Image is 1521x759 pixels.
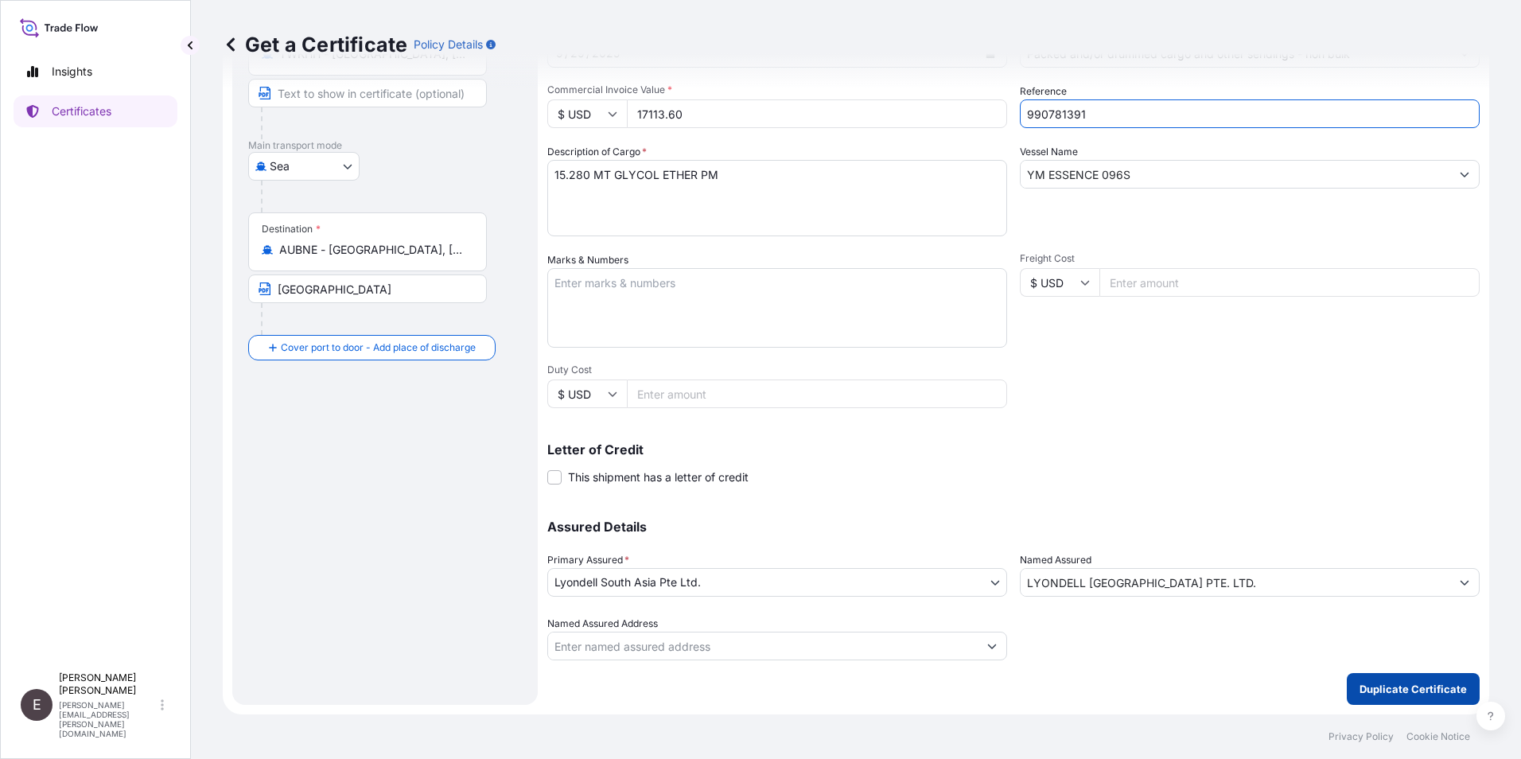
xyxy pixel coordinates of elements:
p: Assured Details [547,520,1480,533]
span: Lyondell South Asia Pte Ltd. [554,574,701,590]
p: Duplicate Certificate [1360,681,1467,697]
button: Cover port to door - Add place of discharge [248,335,496,360]
label: Marks & Numbers [547,252,628,268]
input: Enter amount [627,379,1007,408]
a: Privacy Policy [1328,730,1394,743]
button: Show suggestions [978,632,1006,660]
p: Main transport mode [248,139,522,152]
p: Insights [52,64,92,80]
p: Letter of Credit [547,443,1480,456]
input: Text to appear on certificate [248,79,487,107]
input: Enter amount [1099,268,1480,297]
button: Show suggestions [1450,568,1479,597]
input: Destination [279,242,467,258]
input: Text to appear on certificate [248,274,487,303]
span: This shipment has a letter of credit [568,469,749,485]
input: Enter booking reference [1020,99,1480,128]
p: Get a Certificate [223,32,407,57]
button: Duplicate Certificate [1347,673,1480,705]
button: Show suggestions [1450,160,1479,189]
span: Commercial Invoice Value [547,84,1007,96]
label: Named Assured Address [547,616,658,632]
input: Enter amount [627,99,1007,128]
button: Lyondell South Asia Pte Ltd. [547,568,1007,597]
p: [PERSON_NAME][EMAIL_ADDRESS][PERSON_NAME][DOMAIN_NAME] [59,700,158,738]
a: Cookie Notice [1406,730,1470,743]
p: Certificates [52,103,111,119]
span: E [33,697,41,713]
input: Named Assured Address [548,632,978,660]
button: Select transport [248,152,360,181]
label: Named Assured [1020,552,1091,568]
span: Cover port to door - Add place of discharge [281,340,476,356]
p: Policy Details [414,37,483,53]
p: [PERSON_NAME] [PERSON_NAME] [59,671,158,697]
label: Reference [1020,84,1067,99]
input: Type to search vessel name or IMO [1021,160,1450,189]
div: Destination [262,223,321,235]
span: Primary Assured [547,552,629,568]
label: Description of Cargo [547,144,647,160]
span: Sea [270,158,290,174]
label: Vessel Name [1020,144,1078,160]
textarea: 15.280 MT GLYCOL ETHER PM [547,160,1007,236]
input: Assured Name [1021,568,1450,597]
a: Insights [14,56,177,88]
span: Duty Cost [547,364,1007,376]
span: Freight Cost [1020,252,1480,265]
a: Certificates [14,95,177,127]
